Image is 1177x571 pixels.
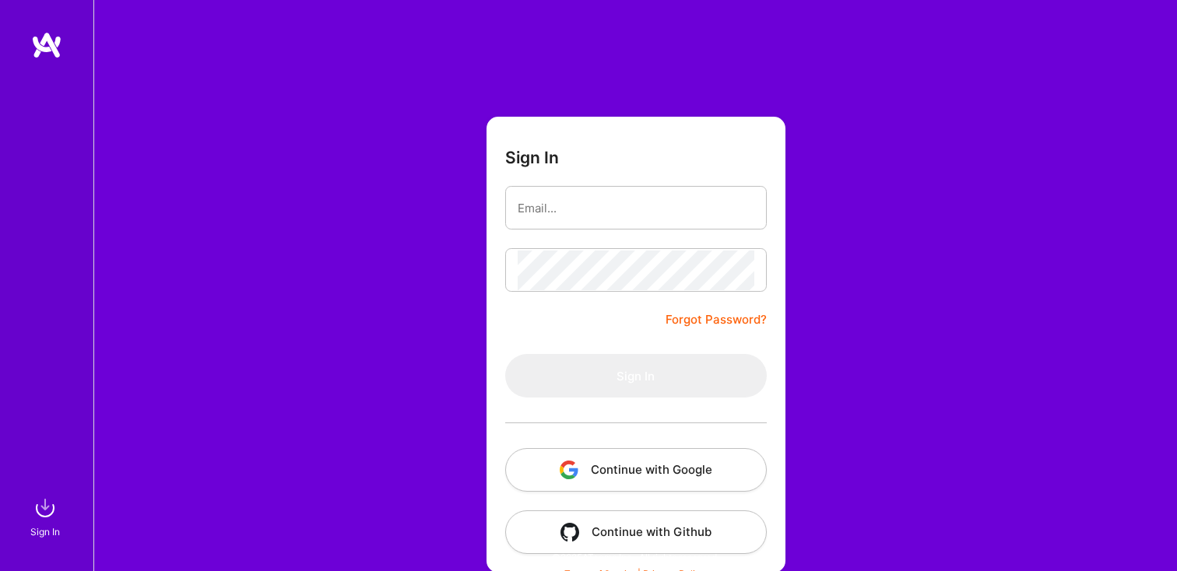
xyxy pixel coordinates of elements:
img: icon [560,523,579,541]
div: Sign In [30,524,60,540]
h3: Sign In [505,148,559,167]
button: Sign In [505,354,767,398]
input: Email... [518,188,754,228]
img: logo [31,31,62,59]
a: sign inSign In [33,492,61,540]
button: Continue with Google [505,448,767,492]
img: icon [560,461,578,479]
a: Forgot Password? [666,310,767,329]
img: sign in [30,492,61,524]
button: Continue with Github [505,510,767,554]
